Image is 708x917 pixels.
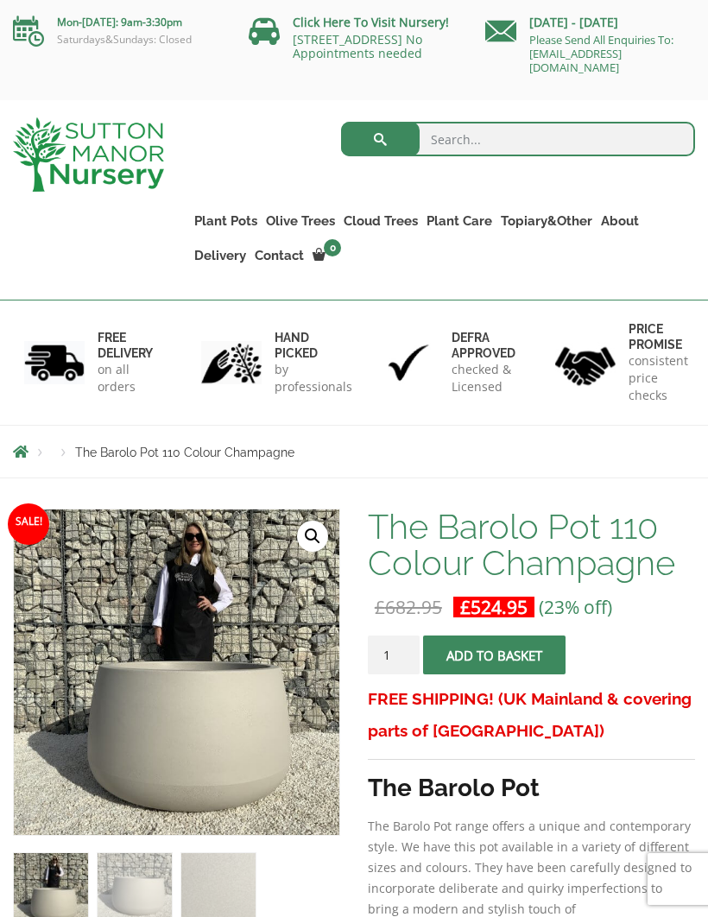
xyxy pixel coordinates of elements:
nav: Breadcrumbs [13,445,695,458]
h3: FREE SHIPPING! (UK Mainland & covering parts of [GEOGRAPHIC_DATA]) [368,683,695,747]
a: [STREET_ADDRESS] No Appointments needed [293,31,422,61]
a: Delivery [190,243,250,268]
p: [DATE] - [DATE] [485,12,695,33]
input: Product quantity [368,636,420,674]
p: on all orders [98,361,153,395]
a: Click Here To Visit Nursery! [293,14,449,30]
img: The Barolo Pot 110 Colour Champagne - IMG 8143 scaled [339,509,665,835]
p: consistent price checks [629,352,688,404]
a: Contact [250,243,308,268]
button: Add to basket [423,636,566,674]
a: Plant Care [422,209,496,233]
strong: The Barolo Pot [368,774,540,802]
a: About [597,209,643,233]
img: 1.jpg [24,341,85,385]
span: £ [460,595,471,619]
a: Cloud Trees [339,209,422,233]
a: Please Send All Enquiries To: [EMAIL_ADDRESS][DOMAIN_NAME] [529,32,673,75]
input: Search... [341,122,695,156]
span: Sale! [8,503,49,545]
p: checked & Licensed [452,361,515,395]
bdi: 524.95 [460,595,528,619]
img: logo [13,117,164,192]
img: 4.jpg [555,336,616,389]
img: 3.jpg [378,341,439,385]
p: Mon-[DATE]: 9am-3:30pm [13,12,223,33]
p: by professionals [275,361,352,395]
h6: hand picked [275,330,352,361]
span: The Barolo Pot 110 Colour Champagne [75,446,294,459]
h6: Defra approved [452,330,515,361]
bdi: 682.95 [375,595,442,619]
a: Topiary&Other [496,209,597,233]
span: (23% off) [539,595,612,619]
img: 2.jpg [201,341,262,385]
h6: Price promise [629,321,688,352]
a: Olive Trees [262,209,339,233]
span: 0 [324,239,341,256]
a: 0 [308,243,346,268]
p: Saturdays&Sundays: Closed [13,33,223,47]
a: Plant Pots [190,209,262,233]
h6: FREE DELIVERY [98,330,153,361]
h1: The Barolo Pot 110 Colour Champagne [368,509,695,581]
a: View full-screen image gallery [297,521,328,552]
span: £ [375,595,385,619]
